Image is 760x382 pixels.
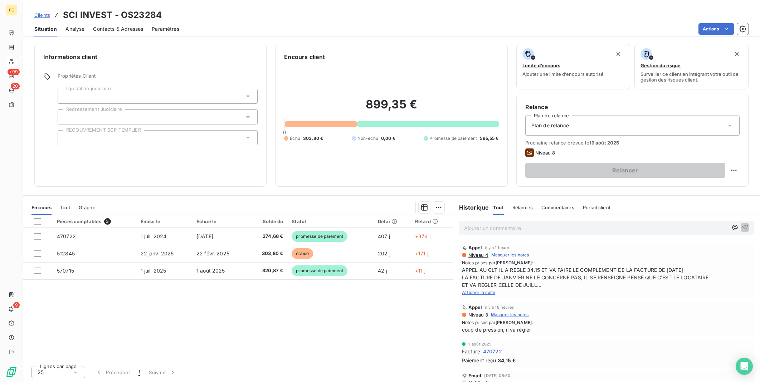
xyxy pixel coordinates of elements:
span: Paiement reçu [462,357,496,364]
span: Facture : [462,348,482,355]
span: Paramètres [152,25,179,33]
span: +99 [8,69,20,75]
input: Ajouter une valeur [64,114,69,120]
span: 274,68 € [252,233,283,240]
span: APPEL AU CLT IL A REGLE 34.15 ET VA FAIRE LE COMPLEMENT DE LA FACTURE DE [DATE] LA FACTURE DE JAN... [462,266,751,289]
span: 407 j [378,233,390,239]
span: Clients [34,12,50,18]
h3: SCI INVEST - OS23284 [63,9,162,21]
span: Notes prises par : [462,319,751,326]
span: 3 [104,218,111,225]
span: +376 j [415,233,430,239]
h6: Informations client [43,53,258,61]
h6: Encours client [284,53,325,61]
span: Situation [34,25,57,33]
span: Niveau 4 [468,252,488,258]
span: 320,87 € [252,267,283,274]
span: Tout [60,205,70,210]
div: Émise le [141,219,188,224]
button: Limite d’encoursAjouter une limite d’encours autorisé [516,44,630,89]
span: 1 juil. 2024 [141,233,167,239]
img: Logo LeanPay [6,366,17,378]
span: Masquer les notes [491,312,529,318]
span: 25 [38,369,44,376]
h6: Relance [525,103,740,111]
a: 20 [6,84,17,96]
span: 11 août 2025 [467,342,492,346]
button: Précédent [91,365,134,380]
span: Échu [290,135,300,142]
span: Propriétés Client [58,73,258,83]
span: 512845 [57,250,75,256]
span: Relances [512,205,533,210]
input: Ajouter une valeur [64,134,69,141]
h2: 899,35 € [284,97,498,119]
span: échue [292,248,313,259]
span: 570715 [57,268,74,274]
span: 42 j [378,268,387,274]
span: Surveiller ce client en intégrant votre outil de gestion des risques client. [640,71,742,83]
span: 19 août 2025 [589,140,619,146]
span: +171 j [415,250,428,256]
div: Statut [292,219,369,224]
span: 595,55 € [480,135,498,142]
span: Plan de relance [531,122,569,129]
span: 0 [283,129,286,135]
span: +11 j [415,268,425,274]
span: Analyse [65,25,84,33]
div: Pièces comptables [57,218,132,225]
span: 470722 [57,233,76,239]
span: 1 août 2025 [196,268,225,274]
span: 34,15 € [498,357,516,364]
span: Contacts & Adresses [93,25,143,33]
span: Portail client [583,205,610,210]
span: 470722 [483,348,502,355]
div: Délai [378,219,406,224]
span: Graphe [79,205,96,210]
h6: Historique [453,203,489,212]
span: promesse de paiement [292,265,347,276]
span: Notes prises par : [462,260,751,266]
div: PE [6,4,17,16]
span: 0,00 € [381,135,395,142]
span: Non-échu [357,135,378,142]
span: [DATE] [196,233,213,239]
span: Tout [493,205,504,210]
span: Afficher la suite [462,290,496,295]
span: Ajouter une limite d’encours autorisé [522,71,604,77]
div: Retard [415,219,449,224]
button: Relancer [525,163,725,178]
span: il y a 18 heures [485,305,513,309]
span: [PERSON_NAME] [496,260,532,265]
button: Actions [698,23,734,35]
span: [DATE] 08:50 [484,373,510,378]
button: Gestion du risqueSurveiller ce client en intégrant votre outil de gestion des risques client. [634,44,749,89]
span: promesse de paiement [292,231,347,242]
button: 1 [134,365,145,380]
button: Suivant [145,365,181,380]
span: 22 janv. 2025 [141,250,174,256]
span: Email [468,373,482,378]
span: Niveau 8 [535,150,555,156]
span: Masquer les notes [491,252,529,258]
span: Appel [468,245,482,250]
span: Commentaires [541,205,574,210]
span: il y a 1 heure [485,245,509,250]
span: 1 juil. 2025 [141,268,166,274]
span: coup de pression, il va régler [462,326,751,333]
span: 202 j [378,250,390,256]
span: 20 [11,83,20,89]
span: En cours [31,205,52,210]
input: Ajouter une valeur [64,93,69,99]
span: 1 [138,369,140,376]
span: Gestion du risque [640,63,681,68]
span: 9 [13,302,20,308]
div: Échue le [196,219,243,224]
span: 303,80 € [252,250,283,257]
a: +99 [6,70,17,82]
span: Appel [468,304,482,310]
span: Promesse de paiement [429,135,477,142]
a: Clients [34,11,50,19]
div: Solde dû [252,219,283,224]
span: Niveau 3 [468,312,488,318]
